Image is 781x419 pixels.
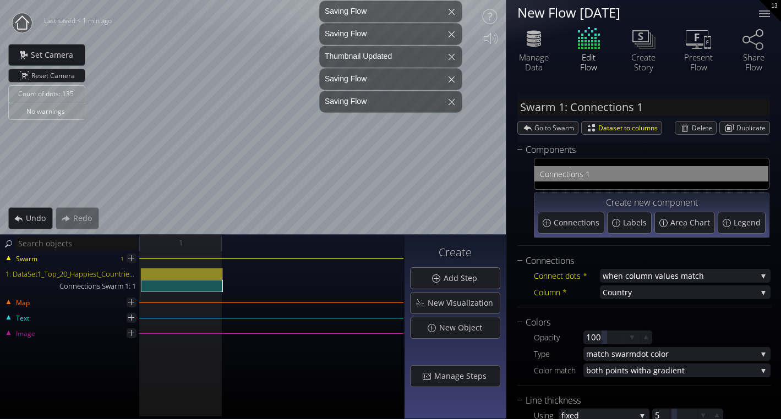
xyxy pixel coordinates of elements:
[179,236,183,250] span: 1
[540,167,554,181] span: Con
[517,254,757,268] div: Connections
[15,254,37,264] span: Swarm
[517,394,757,407] div: Line thickness
[434,371,493,382] span: Manage Steps
[679,52,718,72] div: Present Flow
[636,347,757,361] span: dot color
[734,217,763,228] span: Legend
[623,217,649,228] span: Labels
[1,268,140,280] div: 1: DataSet1_Top_20_Happiest_Countries_2017_2023.csv
[515,52,553,72] div: Manage Data
[534,363,583,377] div: Color match
[427,297,500,308] span: New Visualization
[534,347,583,361] div: Type
[517,143,756,157] div: Components
[736,122,769,134] span: Duplicate
[734,52,773,72] div: Share Flow
[598,122,662,134] span: Dataset to columns
[534,269,600,283] div: Connect dots *
[517,5,745,19] div: New Flow [DATE]
[586,363,647,377] span: both points with
[603,285,622,299] span: Coun
[15,236,138,250] input: Search objects
[554,217,602,228] span: Connections
[121,252,124,266] div: 1
[538,196,766,210] div: Create new component
[586,347,636,361] span: match swarm
[15,329,35,339] span: Image
[624,52,663,72] div: Create Story
[534,285,600,299] div: Column *
[15,298,30,308] span: Map
[15,313,29,323] span: Text
[622,285,757,299] span: try
[534,122,578,134] span: Go to Swarm
[30,49,80,60] span: Set Camera
[31,69,79,82] span: Reset Camera
[443,273,484,284] span: Add Step
[534,330,583,344] div: Opacity
[439,322,489,333] span: New Object
[410,246,500,258] h3: Create
[25,213,52,224] span: Undo
[692,122,716,134] span: Delete
[670,217,713,228] span: Area Chart
[8,207,53,229] div: Undo action
[663,269,757,283] span: lues match
[603,269,663,283] span: when column va
[554,167,763,181] span: nections 1
[517,316,757,329] div: Colors
[1,280,140,292] div: Connections Swarm 1: 1
[647,363,757,377] span: a gradient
